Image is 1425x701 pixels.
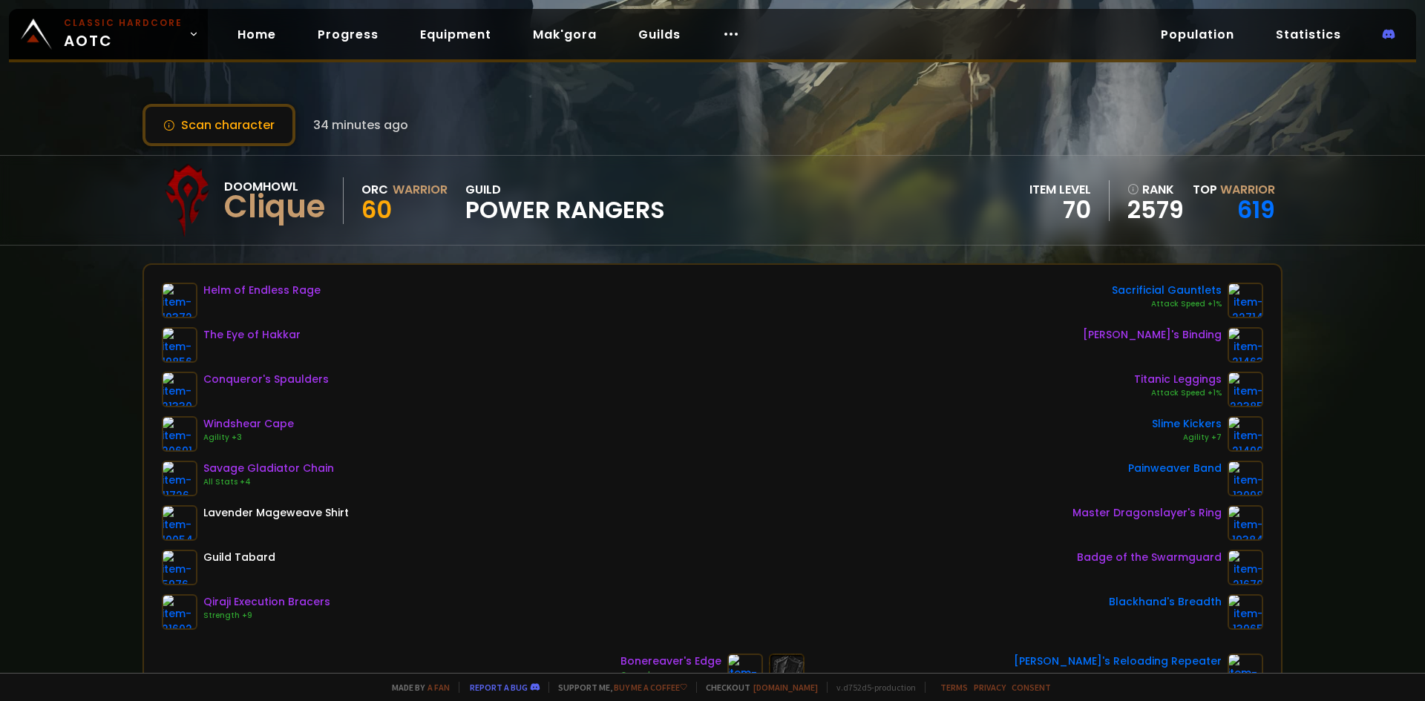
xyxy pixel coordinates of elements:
[1127,199,1184,221] a: 2579
[162,594,197,630] img: item-21602
[974,682,1006,693] a: Privacy
[1152,432,1222,444] div: Agility +7
[1152,416,1222,432] div: Slime Kickers
[548,682,687,693] span: Support me,
[162,283,197,318] img: item-19372
[162,550,197,585] img: item-5976
[408,19,503,50] a: Equipment
[162,372,197,407] img: item-21330
[1228,550,1263,585] img: item-21670
[203,505,349,521] div: Lavender Mageweave Shirt
[1228,505,1263,541] img: item-19384
[1149,19,1246,50] a: Population
[313,116,408,134] span: 34 minutes ago
[203,283,321,298] div: Helm of Endless Rage
[1228,594,1263,630] img: item-13965
[1228,461,1263,496] img: item-13098
[226,19,288,50] a: Home
[727,654,763,689] img: item-17076
[620,654,721,669] div: Bonereaver's Edge
[1109,594,1222,610] div: Blackhand's Breadth
[1014,654,1222,669] div: [PERSON_NAME]'s Reloading Repeater
[1112,298,1222,310] div: Attack Speed +1%
[383,682,450,693] span: Made by
[614,682,687,693] a: Buy me a coffee
[1012,682,1051,693] a: Consent
[620,669,721,681] div: Crusader
[1112,283,1222,298] div: Sacrificial Gauntlets
[940,682,968,693] a: Terms
[521,19,609,50] a: Mak'gora
[1029,199,1091,221] div: 70
[626,19,692,50] a: Guilds
[427,682,450,693] a: a fan
[203,610,330,622] div: Strength +9
[203,327,301,343] div: The Eye of Hakkar
[203,432,294,444] div: Agility +3
[306,19,390,50] a: Progress
[1193,180,1275,199] div: Top
[361,193,392,226] span: 60
[203,594,330,610] div: Qiraji Execution Bracers
[64,16,183,52] span: AOTC
[224,177,325,196] div: Doomhowl
[203,461,334,476] div: Savage Gladiator Chain
[1083,327,1222,343] div: [PERSON_NAME]'s Binding
[465,180,665,221] div: guild
[162,461,197,496] img: item-11726
[1077,550,1222,565] div: Badge of the Swarmguard
[162,505,197,541] img: item-10054
[361,180,388,199] div: Orc
[1264,19,1353,50] a: Statistics
[203,476,334,488] div: All Stats +4
[1228,654,1263,689] img: item-22347
[203,550,275,565] div: Guild Tabard
[9,9,208,59] a: Classic HardcoreAOTC
[1127,180,1184,199] div: rank
[465,199,665,221] span: Power Rangers
[1128,461,1222,476] div: Painweaver Band
[142,104,295,146] button: Scan character
[393,180,448,199] div: Warrior
[753,682,818,693] a: [DOMAIN_NAME]
[1220,181,1275,198] span: Warrior
[1228,372,1263,407] img: item-22385
[224,196,325,218] div: Clique
[203,416,294,432] div: Windshear Cape
[1228,416,1263,452] img: item-21490
[470,682,528,693] a: Report a bug
[1072,505,1222,521] div: Master Dragonslayer's Ring
[827,682,916,693] span: v. d752d5 - production
[162,416,197,452] img: item-20691
[64,16,183,30] small: Classic Hardcore
[203,372,329,387] div: Conqueror's Spaulders
[1134,372,1222,387] div: Titanic Leggings
[1228,327,1263,363] img: item-21463
[696,682,818,693] span: Checkout
[1029,180,1091,199] div: item level
[162,327,197,363] img: item-19856
[1228,283,1263,318] img: item-22714
[1237,193,1275,226] a: 619
[1134,387,1222,399] div: Attack Speed +1%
